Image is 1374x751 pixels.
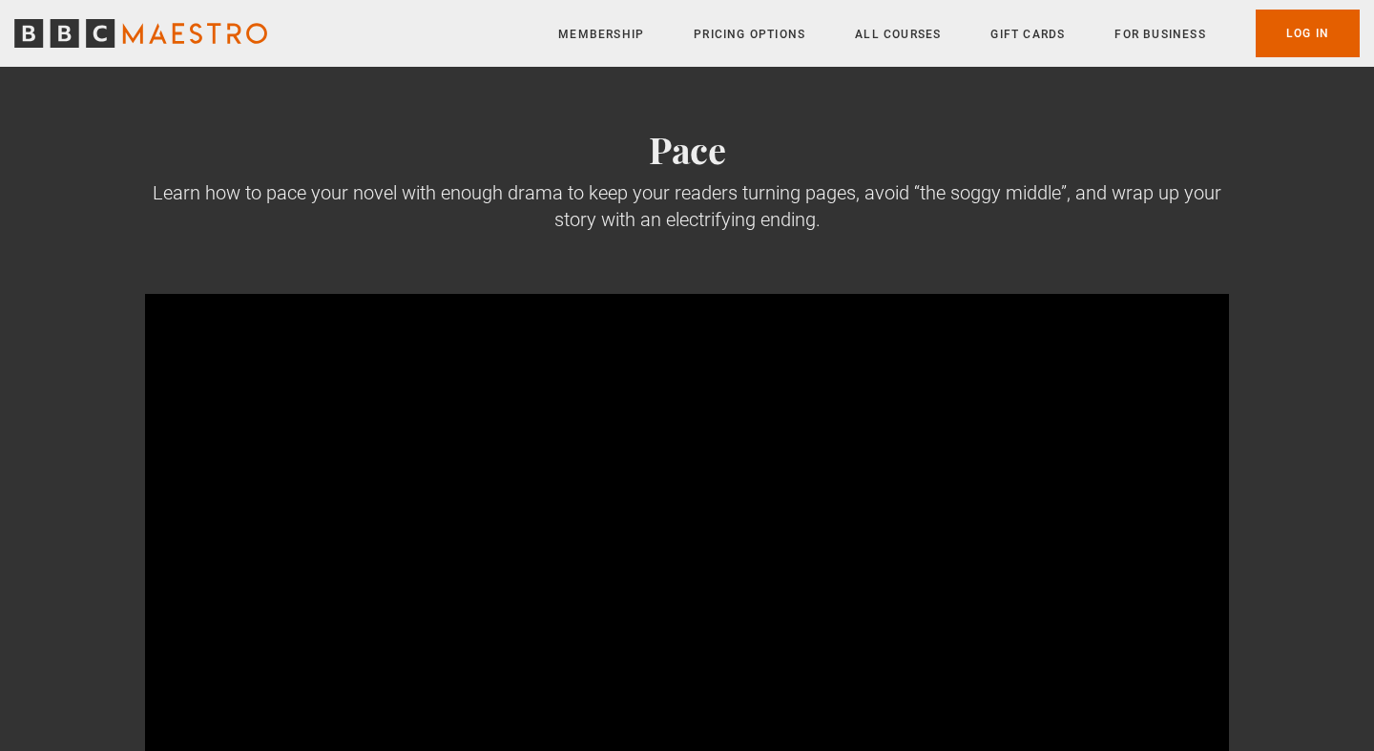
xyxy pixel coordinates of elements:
a: Pricing Options [694,25,805,44]
a: Membership [558,25,644,44]
a: All Courses [855,25,941,44]
a: Gift Cards [990,25,1065,44]
a: Log In [1256,10,1360,57]
a: For business [1114,25,1205,44]
svg: BBC Maestro [14,19,267,48]
div: Learn how to pace your novel with enough drama to keep your readers turning pages, avoid “the sog... [145,179,1229,233]
h2: Pace [145,128,1229,172]
nav: Primary [558,10,1360,57]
